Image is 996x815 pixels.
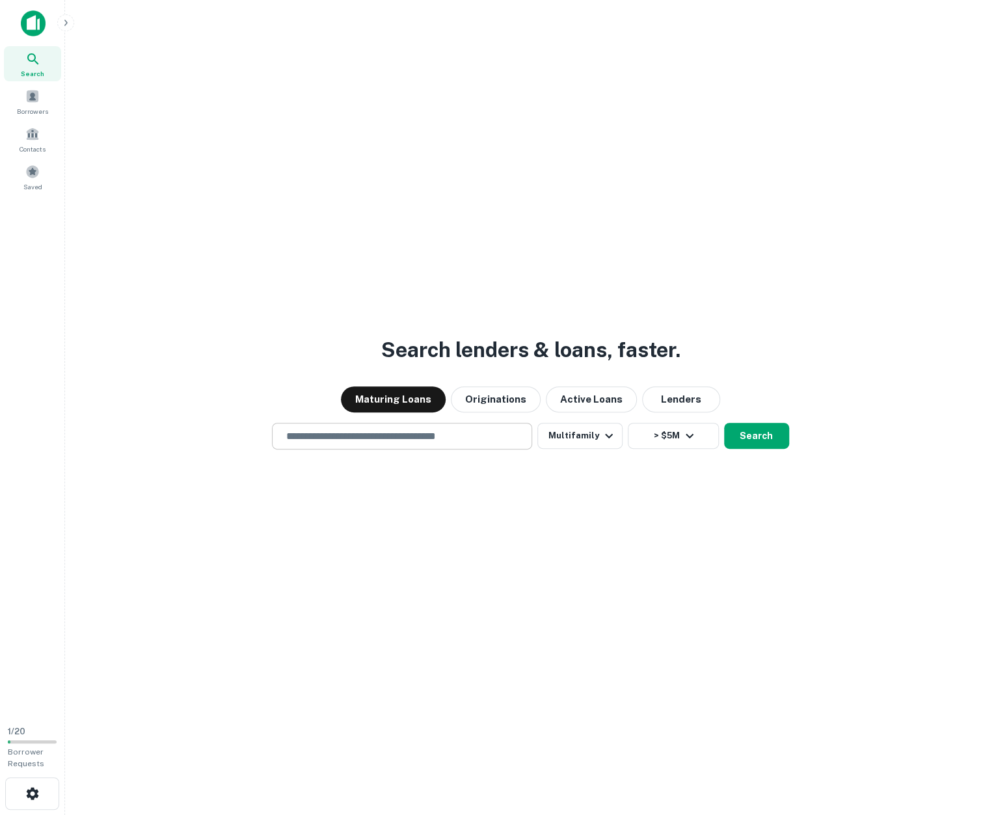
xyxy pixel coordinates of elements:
[537,423,622,449] button: Multifamily
[4,46,61,81] a: Search
[546,386,637,412] button: Active Loans
[8,727,25,736] span: 1 / 20
[21,10,46,36] img: capitalize-icon.png
[4,159,61,194] a: Saved
[341,386,446,412] button: Maturing Loans
[20,144,46,154] span: Contacts
[451,386,541,412] button: Originations
[381,334,680,366] h3: Search lenders & loans, faster.
[4,84,61,119] a: Borrowers
[4,122,61,157] a: Contacts
[8,747,44,768] span: Borrower Requests
[931,711,996,773] iframe: Chat Widget
[17,106,48,116] span: Borrowers
[21,68,44,79] span: Search
[628,423,719,449] button: > $5M
[642,386,720,412] button: Lenders
[23,181,42,192] span: Saved
[724,423,789,449] button: Search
